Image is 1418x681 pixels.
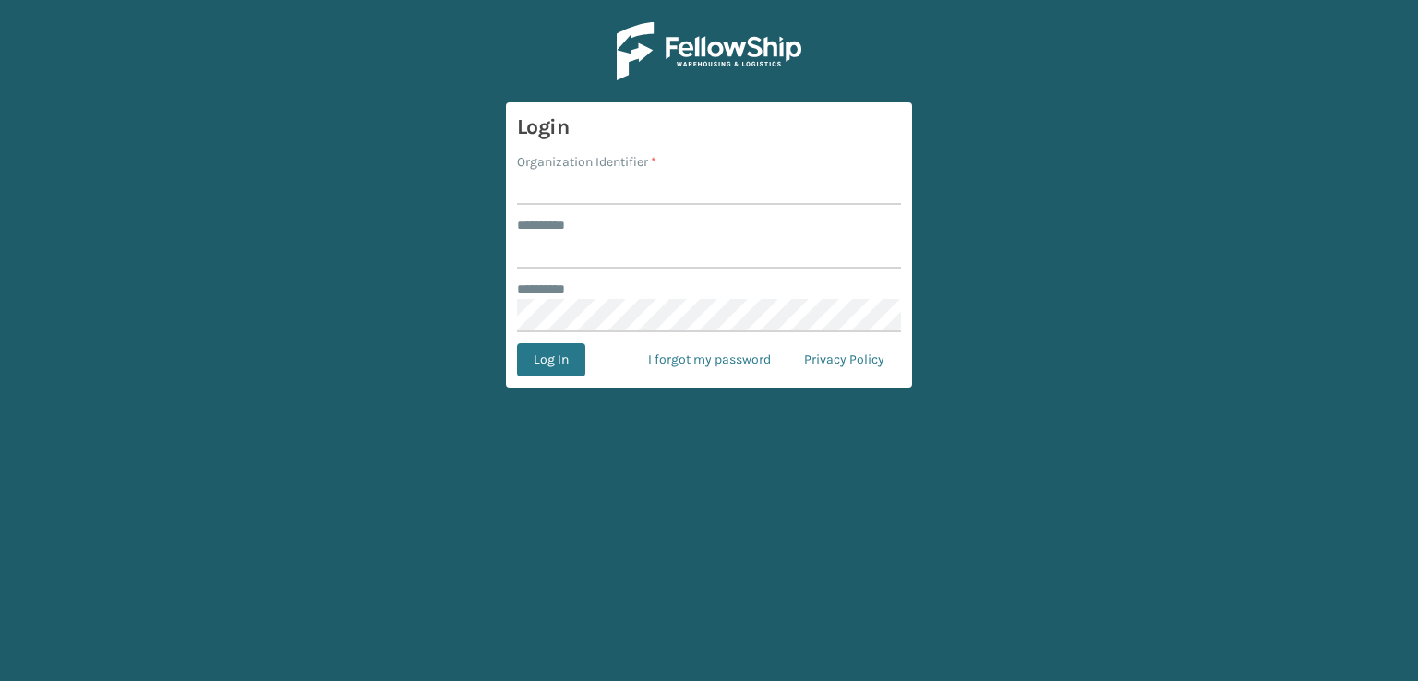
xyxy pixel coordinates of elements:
button: Log In [517,343,585,376]
img: Logo [617,22,801,80]
a: Privacy Policy [787,343,901,376]
h3: Login [517,113,901,141]
label: Organization Identifier [517,152,656,172]
a: I forgot my password [631,343,787,376]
